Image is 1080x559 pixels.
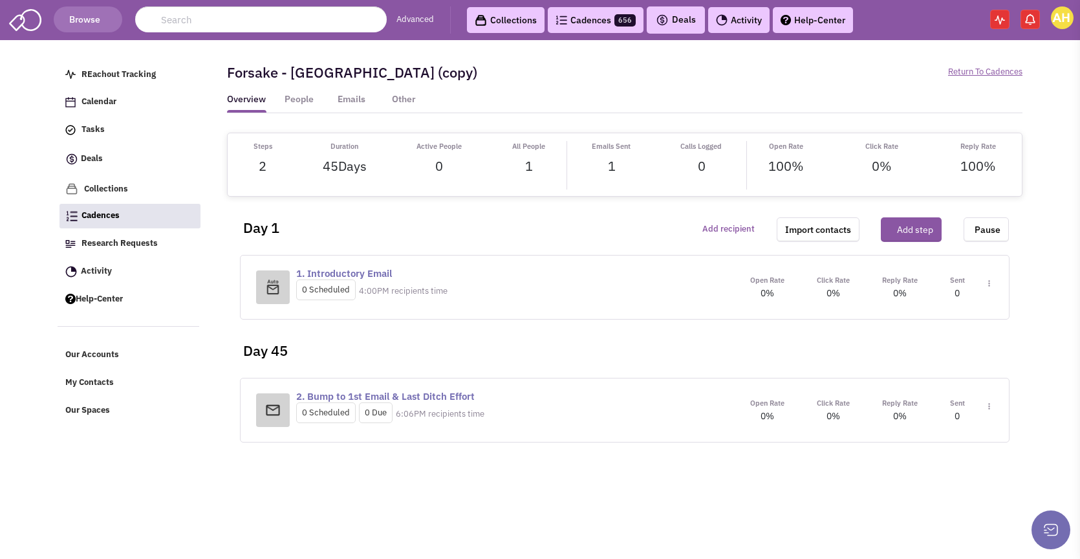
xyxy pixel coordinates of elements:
a: 2. Bump to 1st Email & Last Ditch Effort [296,390,475,402]
p: Reply Rate [882,274,918,287]
p: 0 Due [359,402,393,424]
span: Deals [656,14,696,25]
span: 0% [761,410,774,422]
span: 2 [259,157,266,175]
p: Click Rate [817,274,850,287]
a: Other [384,93,424,113]
img: icon-collection-lavender.png [65,182,78,195]
span: 0 [698,157,706,190]
p: Active People [416,141,462,152]
p: 0 Scheduled [296,402,356,424]
span: Collections [84,183,128,194]
img: editmenu [988,280,990,287]
a: Activity [59,259,200,284]
span: Cadences [81,210,120,221]
a: Add recipient [699,223,755,236]
p: Reply Rate [882,397,918,410]
span: 656 [614,14,636,27]
a: Our Accounts [59,343,200,367]
span: 0 [955,410,960,422]
a: Cadences656 [548,7,643,33]
img: help.png [781,15,791,25]
a: Help-Center [59,287,200,312]
input: Search [135,6,387,32]
p: Click Rate [817,397,850,410]
a: Advanced [396,14,434,26]
div: Day 45 [233,320,1016,371]
p: Reply Rate [960,141,996,152]
p: 6:06PM recipients time [396,408,484,421]
button: Pause [964,217,1009,242]
img: icon-collection-lavender-black.svg [475,14,487,27]
a: Collections [467,7,545,33]
img: Ally Huynh [1051,6,1074,29]
a: Emails [332,93,371,113]
img: Cadences_logo.png [66,211,78,221]
img: Research.png [65,240,76,248]
h2: Forsake - [GEOGRAPHIC_DATA] (copy) [227,65,477,80]
span: Our Spaces [65,404,110,415]
span: 0% [826,287,840,299]
img: icon-deals.svg [656,12,669,28]
span: Activity [81,265,112,276]
span: My Contacts [65,377,114,388]
span: 0% [893,287,907,299]
p: Duration [323,141,367,152]
span: Browse [69,14,106,25]
span: 0 [955,287,960,299]
span: 1 [525,157,533,175]
a: Return To Cadences [948,66,1022,78]
span: 0% [893,410,907,422]
a: Activity [708,7,770,33]
a: Collections [59,177,200,202]
span: Our Accounts [65,349,119,360]
a: Overview [227,93,266,113]
img: Activity.png [65,266,77,278]
span: Tasks [81,124,105,135]
a: Research Requests [59,232,200,256]
span: 45 [323,157,367,175]
span: 100% [768,157,804,175]
span: Calendar [81,96,116,107]
span: 0% [826,410,840,422]
img: Activity.png [716,14,728,26]
img: SmartAdmin [9,6,41,31]
img: icon-deals.svg [65,151,78,167]
p: Open Rate [768,141,804,152]
img: help.png [65,294,76,304]
p: Click Rate [865,141,898,152]
a: Our Spaces [59,399,200,423]
span: Research Requests [81,237,158,248]
a: REachout Tracking [59,63,200,87]
p: Sent [950,274,965,287]
p: 4:00PM recipients time [359,285,448,298]
button: Import contacts [777,217,859,242]
a: Calendar [59,90,200,115]
img: Calendar.png [65,97,76,107]
span: 100% [960,157,996,175]
p: 0 Scheduled [296,279,356,301]
span: REachout Tracking [81,69,156,80]
span: 0% [761,287,774,299]
a: 1. Introductory Email [296,267,392,279]
button: Browse [54,6,122,32]
img: Mailbox.png [266,404,280,416]
a: Help-Center [773,7,853,33]
p: Open Rate [750,397,784,410]
p: Open Rate [750,274,784,287]
p: Sent [950,397,965,410]
p: Steps [254,141,272,152]
button: Deals [652,12,700,28]
span: 1 [608,157,616,190]
div: Day 1 [233,197,691,248]
button: Add step [881,217,942,242]
span: Days [338,157,367,175]
img: Cadences_logo.png [556,16,567,25]
p: All People [512,141,545,152]
span: 0 [435,157,443,175]
p: Emails Sent [592,141,631,152]
span: 0% [872,157,892,175]
img: editmenu [988,403,990,410]
a: Cadences [59,204,200,228]
img: icon-tasks.png [65,125,76,135]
